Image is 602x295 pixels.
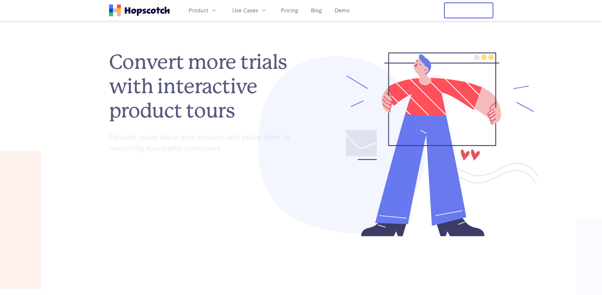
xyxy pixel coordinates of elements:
span: Use Cases [232,6,258,14]
a: Demo [332,5,352,15]
button: Free Trial [444,3,493,18]
button: Use Cases [228,5,271,15]
div: / 5 stars on G2 [109,200,152,208]
strong: 4.8 [109,200,116,208]
button: Product [185,5,221,15]
button: Show me! [109,166,160,187]
a: Pricing [278,5,301,15]
a: Blog [308,5,325,15]
a: Home [109,4,170,16]
h1: Convert more trials with interactive product tours [109,50,301,123]
span: Product [189,6,208,14]
p: Educate users about your product and guide them to becoming successful customers. [109,131,301,153]
button: Book a demo [170,166,232,187]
